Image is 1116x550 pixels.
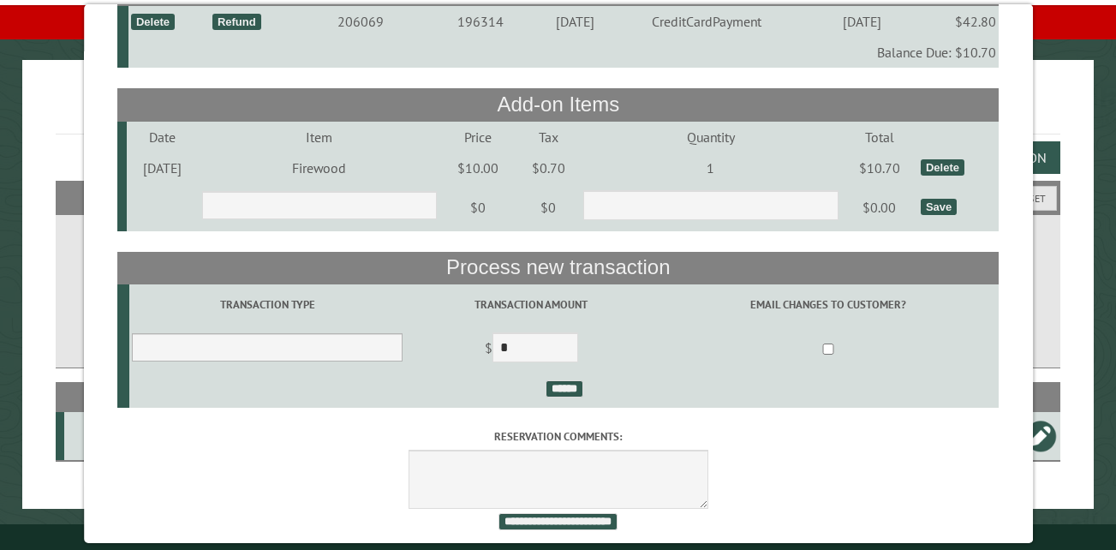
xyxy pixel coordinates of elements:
td: $42.80 [922,6,999,37]
div: Delete [921,159,964,176]
label: Transaction Type [132,296,403,313]
td: $ [405,326,656,374]
td: CreditCardPayment [612,6,802,37]
td: Date [126,122,199,152]
th: Add-on Items [117,88,999,121]
div: F6 [71,427,121,445]
td: [DATE] [802,6,922,37]
td: [DATE] [126,152,199,183]
td: $0.70 [516,152,581,183]
td: $0 [439,183,516,231]
h2: Filters [56,181,1060,213]
td: Item [199,122,439,152]
label: Reservation comments: [117,428,999,445]
th: Process new transaction [117,252,999,284]
td: 196314 [421,6,539,37]
td: $0.00 [841,183,918,231]
label: Email changes to customer? [659,296,996,313]
td: Price [439,122,516,152]
td: [DATE] [539,6,612,37]
td: $10.70 [841,152,918,183]
div: Refund [212,14,261,30]
td: 206069 [299,6,421,37]
td: Total [841,122,918,152]
td: Firewood [199,152,439,183]
td: Balance Due: $10.70 [128,37,999,68]
td: $10.00 [439,152,516,183]
td: Quantity [581,122,841,152]
th: Site [64,382,123,412]
td: 1 [581,152,841,183]
td: $0 [516,183,581,231]
td: Tax [516,122,581,152]
div: Save [921,199,957,215]
label: Transaction Amount [409,296,654,313]
h1: Reservations [56,87,1060,135]
div: Delete [131,14,175,30]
